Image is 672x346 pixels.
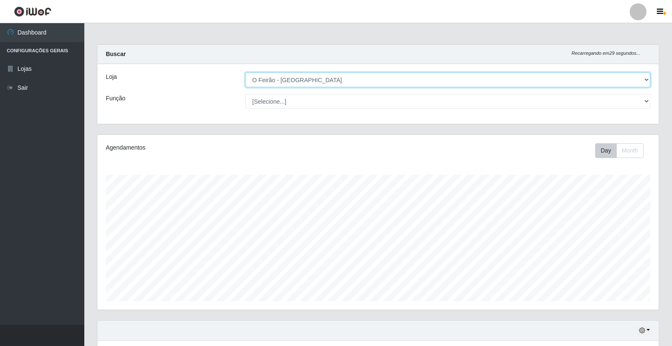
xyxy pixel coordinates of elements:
[106,94,126,103] label: Função
[595,143,617,158] button: Day
[572,51,640,56] i: Recarregando em 29 segundos...
[14,6,51,17] img: CoreUI Logo
[616,143,644,158] button: Month
[106,143,325,152] div: Agendamentos
[595,143,650,158] div: Toolbar with button groups
[106,72,117,81] label: Loja
[106,51,126,57] strong: Buscar
[595,143,644,158] div: First group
